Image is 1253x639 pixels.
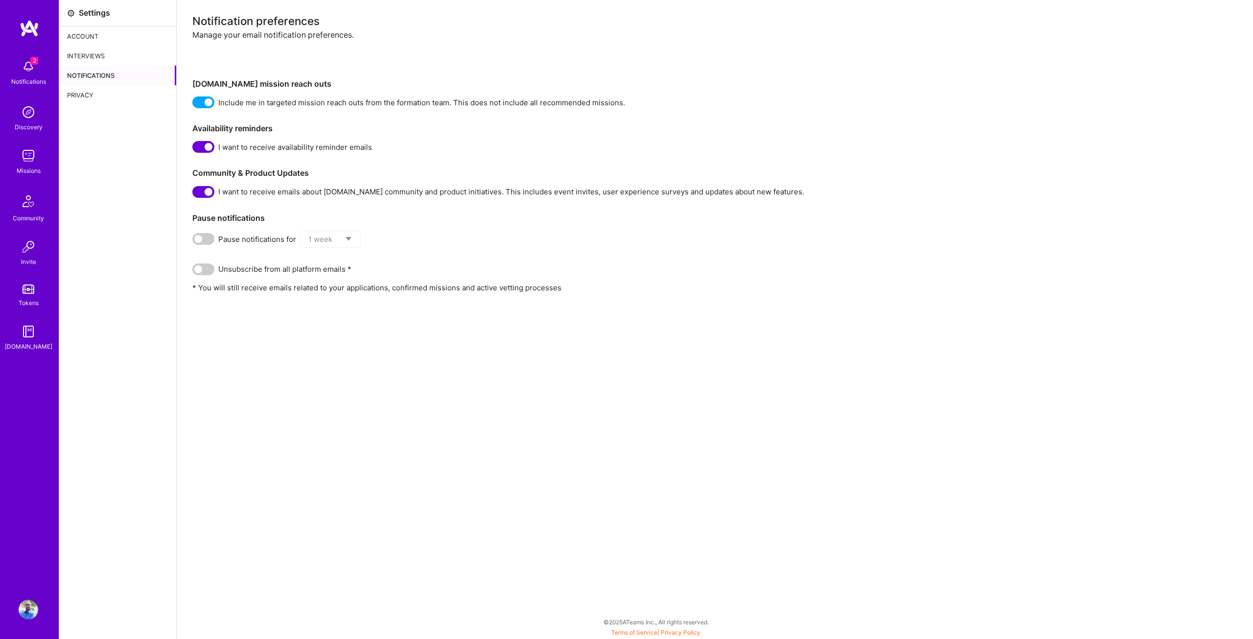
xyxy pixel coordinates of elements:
[192,30,1237,71] div: Manage your email notification preferences.
[5,341,52,352] div: [DOMAIN_NAME]
[11,76,46,87] div: Notifications
[17,166,41,176] div: Missions
[192,124,1237,133] h3: Availability reminders
[59,66,176,85] div: Notifications
[30,57,38,65] span: 2
[59,46,176,66] div: Interviews
[15,122,43,132] div: Discovery
[218,234,296,244] span: Pause notifications for
[218,142,372,152] span: I want to receive availability reminder emails
[611,629,700,636] span: |
[19,237,38,257] img: Invite
[79,8,110,18] div: Settings
[13,213,44,223] div: Community
[192,213,1237,223] h3: Pause notifications
[192,168,1237,178] h3: Community & Product Updates
[19,102,38,122] img: discovery
[218,264,351,274] span: Unsubscribe from all platform emails *
[218,187,804,197] span: I want to receive emails about [DOMAIN_NAME] community and product initiatives. This includes eve...
[19,322,38,341] img: guide book
[192,79,1237,89] h3: [DOMAIN_NAME] mission reach outs
[67,9,75,17] i: icon Settings
[19,146,38,166] img: teamwork
[23,284,34,294] img: tokens
[192,16,1237,26] div: Notification preferences
[661,629,700,636] a: Privacy Policy
[611,629,657,636] a: Terms of Service
[17,189,40,213] img: Community
[59,610,1253,634] div: © 2025 ATeams Inc., All rights reserved.
[59,26,176,46] div: Account
[218,97,625,108] span: Include me in targeted mission reach outs from the formation team. This does not include all reco...
[19,57,38,76] img: bell
[20,20,39,37] img: logo
[19,600,38,619] img: User Avatar
[21,257,36,267] div: Invite
[192,283,1237,293] p: * You will still receive emails related to your applications, confirmed missions and active vetti...
[19,298,39,308] div: Tokens
[59,85,176,105] div: Privacy
[16,600,41,619] a: User Avatar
